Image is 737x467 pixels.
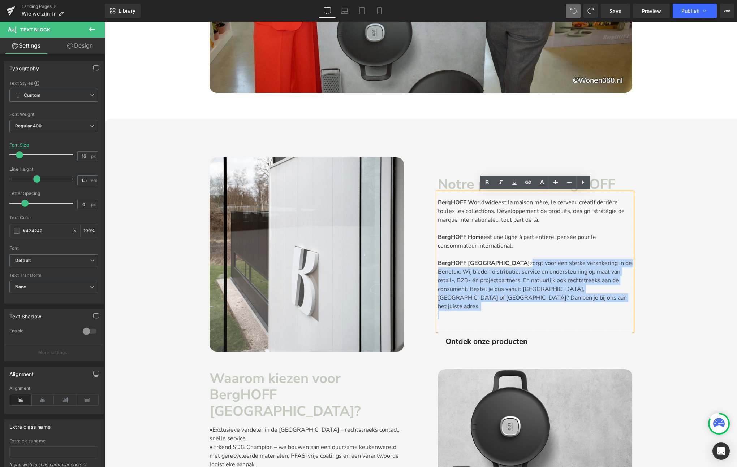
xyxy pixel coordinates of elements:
[673,4,717,18] button: Publish
[9,215,98,220] div: Text Color
[9,367,34,377] div: Alignment
[9,246,98,251] div: Font
[9,191,98,196] div: Letter Spacing
[353,4,371,18] a: Tablet
[9,420,51,430] div: Extra class name
[333,177,394,185] strong: BergHOFF Worldwide
[9,167,98,172] div: Line Height
[9,438,98,444] div: Extra class name
[333,237,528,289] p: zorgt voor een sterke verankering in de Benelux. Wij bieden distributie, service en ondersteuning...
[333,237,426,245] strong: BergHOFF [GEOGRAPHIC_DATA]
[118,8,135,14] span: Library
[333,309,528,327] a: Ontdek onze producten
[583,4,598,18] button: Redo
[336,4,353,18] a: Laptop
[22,4,105,9] a: Landing Pages
[15,123,42,128] b: Regular 400
[9,273,98,278] div: Text Transform
[91,178,97,183] span: em
[681,8,699,14] span: Publish
[38,349,67,356] p: More settings
[4,344,103,361] button: More settings
[371,4,388,18] a: Mobile
[9,328,76,336] div: Enable
[23,227,69,235] input: Color
[105,404,299,421] p: •Exclusieve verdeler in de [GEOGRAPHIC_DATA] – rechtstreeks contact, snelle service.
[24,92,40,99] b: Custom
[319,4,336,18] a: Desktop
[105,4,141,18] a: New Library
[15,284,26,289] b: None
[712,442,730,460] div: Open Intercom Messenger
[333,176,528,202] p: est la maison mère, le cerveau créatif derrière toutes les collections. Développement de produits...
[333,211,528,228] p: est une ligne à part entière, pensée pour le consommateur international.
[9,309,41,319] div: Text Shadow
[720,4,734,18] button: More
[633,4,670,18] a: Preview
[22,11,56,17] span: Wie we zijn-fr
[9,80,98,86] div: Text Styles
[9,143,29,148] div: Font Size
[81,224,98,237] div: %
[9,61,39,71] div: Typography
[333,153,511,172] strong: Notre place chez BergHOFF
[341,315,423,325] span: Ontdek onze producten
[642,7,661,15] span: Preview
[91,154,97,158] span: px
[609,7,621,15] span: Save
[20,27,50,32] span: Text Block
[333,211,379,219] strong: BergHOFF Home
[9,386,98,391] div: Alignment
[105,348,256,399] strong: Waarom kiezen voor BergHOFF [GEOGRAPHIC_DATA]?
[566,4,581,18] button: Undo
[9,112,98,117] div: Font Weight
[54,38,106,54] a: Design
[105,421,299,447] p: • Erkend SDG Champion – we bouwen aan een duurzame keukenwereld met gerecycleerde materialen, PFA...
[15,258,31,264] i: Default
[91,202,97,207] span: px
